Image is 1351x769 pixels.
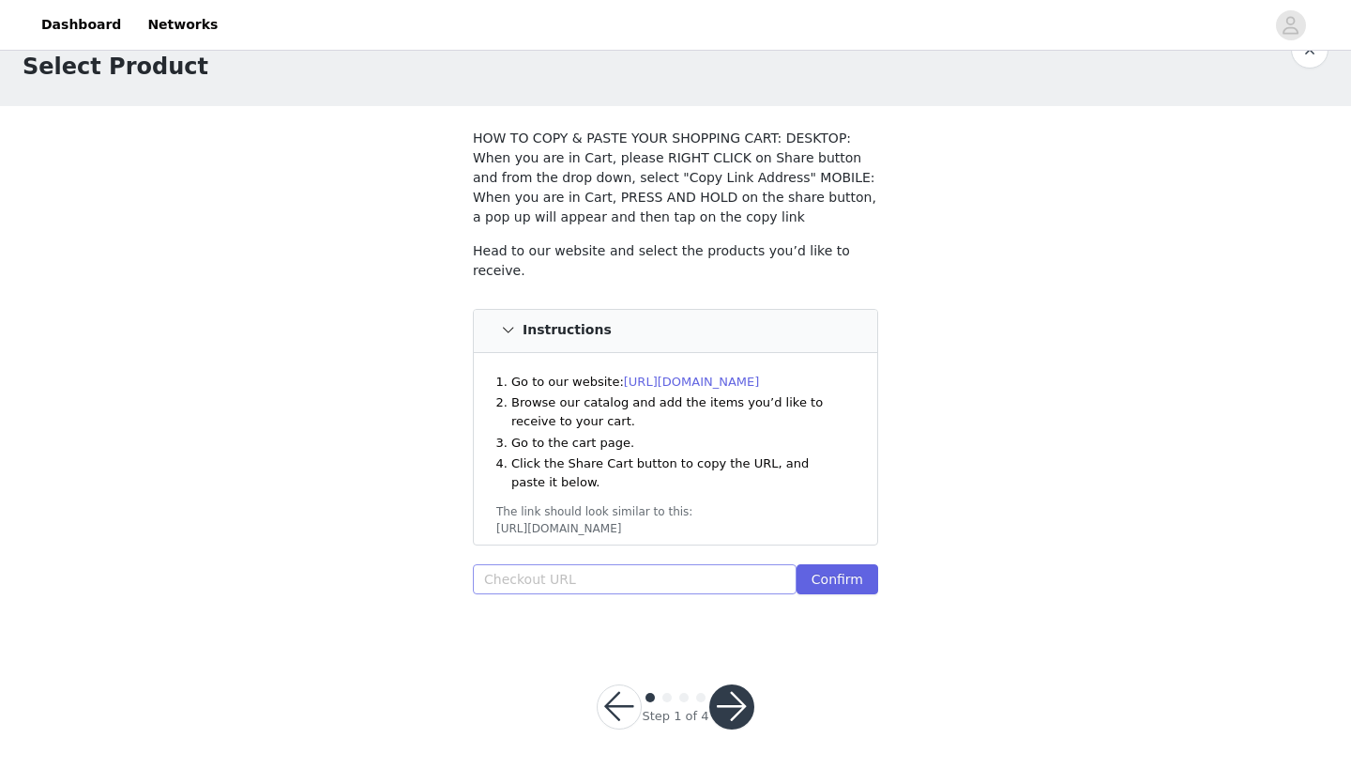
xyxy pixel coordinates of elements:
[473,564,797,594] input: Checkout URL
[136,4,229,46] a: Networks
[473,241,878,281] p: Head to our website and select the products you’d like to receive.
[511,454,845,491] li: Click the Share Cart button to copy the URL, and paste it below.
[511,373,845,392] li: Go to our website:
[1282,10,1299,40] div: avatar
[23,50,208,84] h1: Select Product
[30,4,132,46] a: Dashboard
[496,503,855,520] div: The link should look similar to this:
[496,520,855,537] div: [URL][DOMAIN_NAME]
[523,323,612,338] h4: Instructions
[642,707,708,726] div: Step 1 of 4
[473,129,878,227] p: HOW TO COPY & PASTE YOUR SHOPPING CART: DESKTOP: When you are in Cart, please RIGHT CLICK on Shar...
[624,375,760,389] a: [URL][DOMAIN_NAME]
[511,393,845,430] li: Browse our catalog and add the items you’d like to receive to your cart.
[797,564,878,594] button: Confirm
[511,434,845,453] li: Go to the cart page.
